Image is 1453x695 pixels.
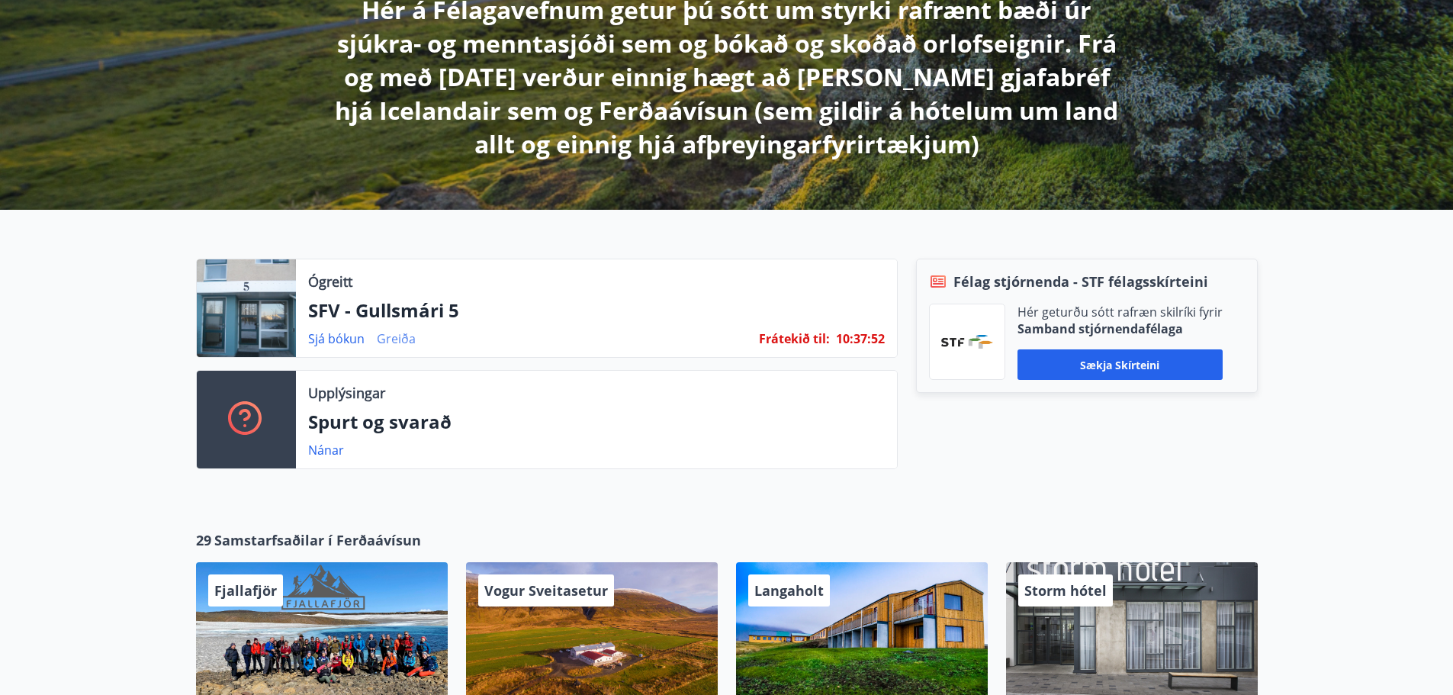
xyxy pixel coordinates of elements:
[196,530,211,550] span: 29
[953,272,1208,291] span: Félag stjórnenda - STF félagsskírteini
[308,383,385,403] p: Upplýsingar
[754,581,824,600] span: Langaholt
[836,330,853,347] span: 10 :
[1017,349,1223,380] button: Sækja skírteini
[377,330,416,347] a: Greiða
[308,298,885,323] p: SFV - Gullsmári 5
[1017,320,1223,337] p: Samband stjórnendafélaga
[871,330,885,347] span: 52
[941,335,993,349] img: vjCaq2fThgY3EUYqSgpjEiBg6WP39ov69hlhuPVN.png
[214,530,421,550] span: Samstarfsaðilar í Ferðaávísun
[1017,304,1223,320] p: Hér geturðu sótt rafræn skilríki fyrir
[308,409,885,435] p: Spurt og svarað
[214,581,277,600] span: Fjallafjör
[1024,581,1107,600] span: Storm hótel
[308,330,365,347] a: Sjá bókun
[853,330,871,347] span: 37 :
[484,581,608,600] span: Vogur Sveitasetur
[759,330,830,347] span: Frátekið til :
[308,442,344,459] a: Nánar
[308,272,352,291] p: Ógreitt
